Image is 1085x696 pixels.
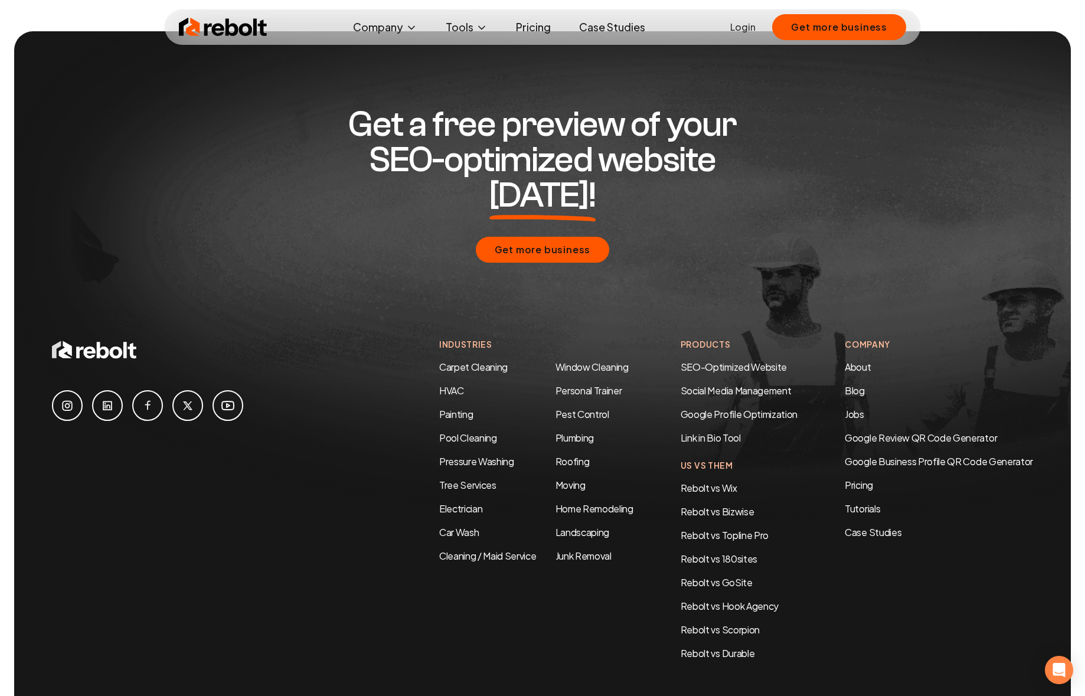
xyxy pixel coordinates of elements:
[845,338,1033,351] h4: Company
[555,502,633,515] a: Home Remodeling
[555,479,586,491] a: Moving
[845,455,1033,468] a: Google Business Profile QR Code Generator
[681,576,753,589] a: Rebolt vs GoSite
[1045,656,1073,684] div: Open Intercom Messenger
[570,15,655,39] a: Case Studies
[845,478,1033,492] a: Pricing
[316,107,769,213] h2: Get a free preview of your SEO-optimized website
[845,361,871,373] a: About
[681,529,769,541] a: Rebolt vs Topline Pro
[681,338,798,351] h4: Products
[681,384,792,397] a: Social Media Management
[439,338,633,351] h4: Industries
[14,31,1071,532] img: Footer construction
[845,432,997,444] a: Google Review QR Code Generator
[681,505,754,518] a: Rebolt vs Bizwise
[681,600,779,612] a: Rebolt vs Hook Agency
[555,361,629,373] a: Window Cleaning
[681,553,757,565] a: Rebolt vs 180sites
[681,623,760,636] a: Rebolt vs Scorpion
[436,15,497,39] button: Tools
[439,432,497,444] a: Pool Cleaning
[555,526,609,538] a: Landscaping
[439,479,496,491] a: Tree Services
[681,647,755,659] a: Rebolt vs Durable
[439,408,473,420] a: Painting
[845,525,1033,540] a: Case Studies
[730,20,756,34] a: Login
[845,502,1033,516] a: Tutorials
[439,384,464,397] a: HVAC
[506,15,560,39] a: Pricing
[439,361,508,373] a: Carpet Cleaning
[845,408,864,420] a: Jobs
[439,526,479,538] a: Car Wash
[555,550,612,562] a: Junk Removal
[845,384,865,397] a: Blog
[439,550,537,562] a: Cleaning / Maid Service
[681,482,737,494] a: Rebolt vs Wix
[772,14,906,40] button: Get more business
[476,237,610,263] button: Get more business
[681,432,741,444] a: Link in Bio Tool
[439,502,482,515] a: Electrician
[681,361,787,373] a: SEO-Optimized Website
[555,455,590,468] a: Roofing
[681,408,798,420] a: Google Profile Optimization
[344,15,427,39] button: Company
[681,459,798,472] h4: Us Vs Them
[179,15,267,39] img: Rebolt Logo
[555,432,594,444] a: Plumbing
[555,408,609,420] a: Pest Control
[489,178,596,213] span: [DATE]!
[555,384,622,397] a: Personal Trainer
[439,455,514,468] a: Pressure Washing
